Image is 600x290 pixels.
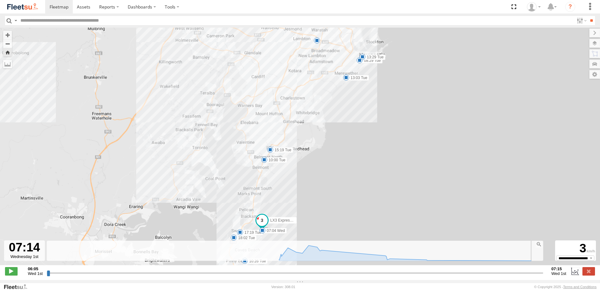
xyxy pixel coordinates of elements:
[565,2,575,12] i: ?
[3,60,12,68] label: Measure
[314,37,320,44] div: 6
[3,39,12,48] button: Zoom out
[3,48,12,56] button: Zoom Home
[13,16,18,25] label: Search Query
[28,266,43,271] strong: 06:05
[563,285,597,289] a: Terms and Conditions
[245,258,268,264] label: 10:26 Tue
[551,271,566,276] span: Wed 1st Oct 2025
[271,285,295,289] div: Version: 308.01
[346,75,369,81] label: 13:03 Tue
[5,267,18,275] label: Play/Stop
[234,235,257,241] label: 18:02 Tue
[534,285,597,289] div: © Copyright 2025 -
[6,3,39,11] img: fleetsu-logo-horizontal.svg
[525,2,543,12] div: Brodie Roesler
[551,266,566,271] strong: 07:15
[589,70,600,79] label: Map Settings
[270,147,293,153] label: 15:19 Tue
[270,218,298,223] span: LX3 Express Ute
[262,228,287,234] label: 07:04 Wed
[240,230,263,235] label: 17:19 Tue
[264,157,287,163] label: 10:00 Tue
[362,54,385,60] label: 13:29 Tue
[556,241,595,255] div: 3
[3,284,32,290] a: Visit our Website
[28,271,43,276] span: Wed 1st Oct 2025
[3,31,12,39] button: Zoom in
[574,16,588,25] label: Search Filter Options
[360,58,383,63] label: 08:29 Tue
[582,267,595,275] label: Close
